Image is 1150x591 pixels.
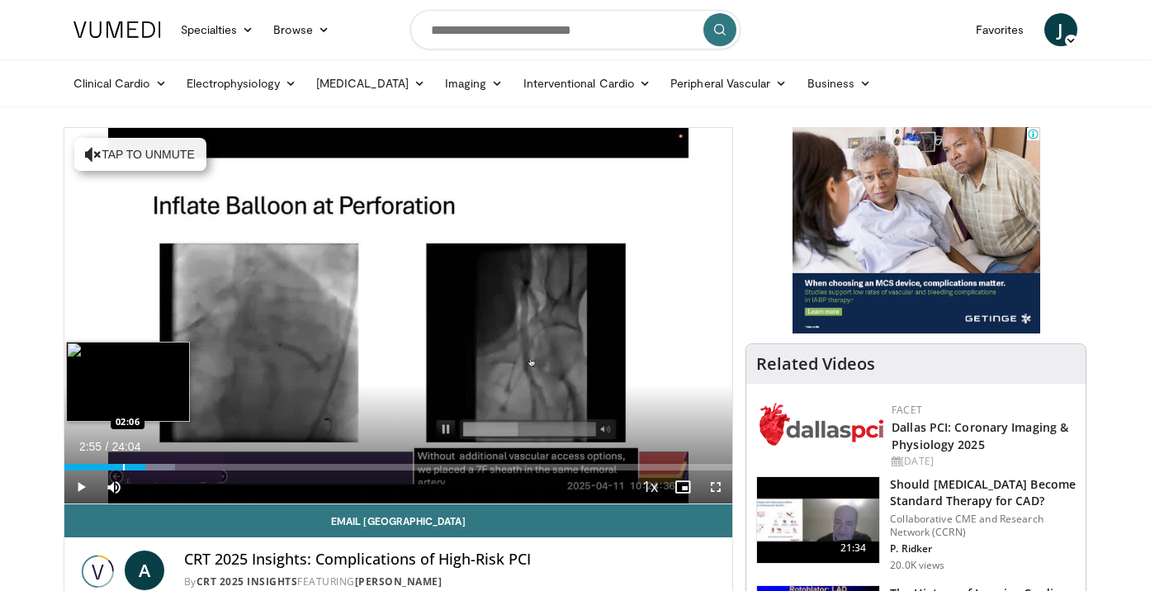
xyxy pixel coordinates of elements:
[184,574,719,589] div: By FEATURING
[890,476,1076,509] h3: Should [MEDICAL_DATA] Become Standard Therapy for CAD?
[306,67,435,100] a: [MEDICAL_DATA]
[797,67,882,100] a: Business
[633,470,666,504] button: Playback Rate
[171,13,264,46] a: Specialties
[184,551,719,569] h4: CRT 2025 Insights: Complications of High-Risk PCI
[890,513,1076,539] p: Collaborative CME and Research Network (CCRN)
[64,67,177,100] a: Clinical Cardio
[64,470,97,504] button: Play
[757,477,879,563] img: eb63832d-2f75-457d-8c1a-bbdc90eb409c.150x105_q85_crop-smart_upscale.jpg
[892,419,1068,452] a: Dallas PCI: Coronary Imaging & Physiology 2025
[177,67,306,100] a: Electrophysiology
[79,440,102,453] span: 2:55
[890,542,1076,556] p: P. Ridker
[64,504,733,537] a: Email [GEOGRAPHIC_DATA]
[966,13,1034,46] a: Favorites
[892,454,1072,469] div: [DATE]
[73,21,161,38] img: VuMedi Logo
[78,551,118,590] img: CRT 2025 Insights
[74,138,206,171] button: Tap to unmute
[111,440,140,453] span: 24:04
[355,574,442,589] a: [PERSON_NAME]
[892,403,922,417] a: FACET
[760,403,883,446] img: 939357b5-304e-4393-95de-08c51a3c5e2a.png.150x105_q85_autocrop_double_scale_upscale_version-0.2.png
[435,67,513,100] a: Imaging
[756,476,1076,572] a: 21:34 Should [MEDICAL_DATA] Become Standard Therapy for CAD? Collaborative CME and Research Netwo...
[125,551,164,590] a: A
[263,13,339,46] a: Browse
[410,10,741,50] input: Search topics, interventions
[793,127,1040,333] iframe: Advertisement
[660,67,797,100] a: Peripheral Vascular
[66,342,190,422] img: image.jpeg
[890,559,944,572] p: 20.0K views
[97,470,130,504] button: Mute
[1044,13,1077,46] a: J
[834,540,873,556] span: 21:34
[64,464,733,470] div: Progress Bar
[513,67,661,100] a: Interventional Cardio
[666,470,699,504] button: Enable picture-in-picture mode
[756,354,875,374] h4: Related Videos
[699,470,732,504] button: Fullscreen
[196,574,298,589] a: CRT 2025 Insights
[64,128,733,504] video-js: Video Player
[106,440,109,453] span: /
